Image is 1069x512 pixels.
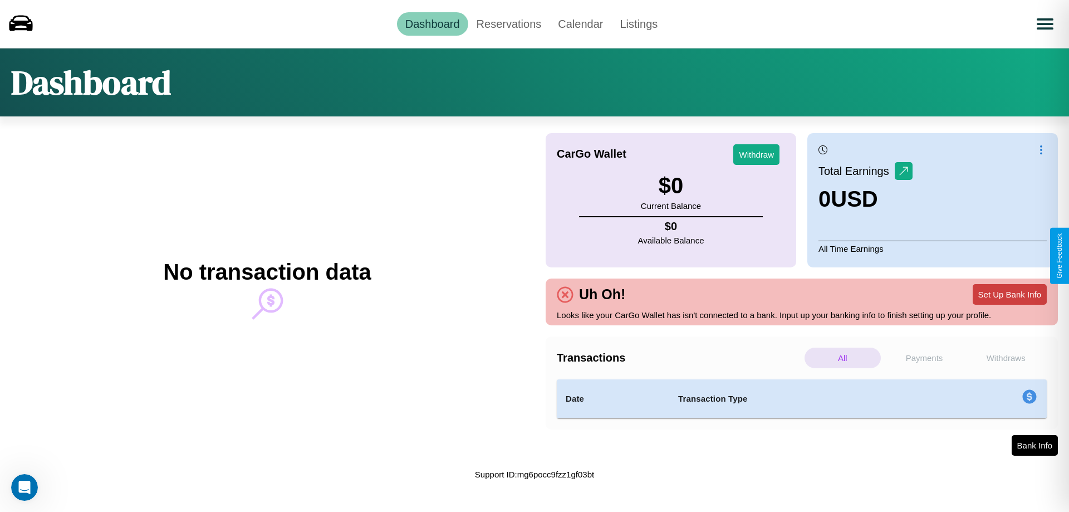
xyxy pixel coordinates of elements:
[1012,435,1058,456] button: Bank Info
[973,284,1047,305] button: Set Up Bank Info
[968,348,1044,368] p: Withdraws
[566,392,660,406] h4: Date
[638,220,704,233] h4: $ 0
[468,12,550,36] a: Reservations
[573,286,631,303] h4: Uh Oh!
[611,12,666,36] a: Listings
[11,60,171,105] h1: Dashboard
[1056,233,1063,279] div: Give Feedback
[557,148,626,160] h4: CarGo Wallet
[11,474,38,501] iframe: Intercom live chat
[1029,8,1061,40] button: Open menu
[163,260,371,285] h2: No transaction data
[818,241,1047,256] p: All Time Earnings
[557,352,802,364] h4: Transactions
[886,348,963,368] p: Payments
[818,187,913,212] h3: 0 USD
[641,173,701,198] h3: $ 0
[805,348,881,368] p: All
[678,392,931,406] h4: Transaction Type
[557,379,1047,418] table: simple table
[550,12,611,36] a: Calendar
[638,233,704,248] p: Available Balance
[475,467,594,482] p: Support ID: mg6pocc9fzz1gf03bt
[397,12,468,36] a: Dashboard
[818,161,895,181] p: Total Earnings
[733,144,779,165] button: Withdraw
[641,198,701,213] p: Current Balance
[557,308,1047,323] p: Looks like your CarGo Wallet has isn't connected to a bank. Input up your banking info to finish ...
